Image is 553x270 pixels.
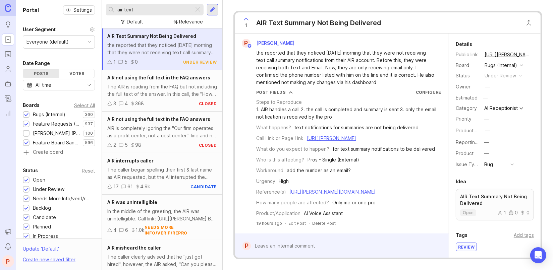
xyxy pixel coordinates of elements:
[456,40,472,48] div: Details
[23,69,59,78] div: Posts
[256,210,300,217] div: Product/Application
[242,242,251,250] div: P
[456,231,467,239] div: Tags
[256,98,302,106] div: Steps to Reproduce
[485,72,516,79] div: under review
[135,141,141,149] div: 98
[107,166,217,181] div: The caller began spelling their first & last name as AIR requested, but the AI interrupted the ca...
[304,210,343,217] div: AI Voice Assistant
[199,101,217,107] div: closed
[256,199,329,206] div: How many people are affected?
[74,104,95,107] div: Select All
[107,245,161,251] span: AIR misheard the caller
[107,116,210,122] span: AIR not using the full text in the FAQ answers
[456,189,534,220] a: AIR Text Summary Not Being Deliveredopen100
[23,25,56,33] div: User Segment
[2,226,14,238] button: Announcements
[2,63,14,75] a: Users
[33,120,79,128] div: Feature Requests (Internal)
[84,82,95,88] svg: toggle icon
[33,195,92,202] div: Needs More Info/verif/repro
[2,255,14,267] button: P
[145,224,217,236] div: needs more info/verif/repro
[2,19,14,31] a: Ideas
[256,49,435,86] div: the reported that they noticed [DATE] morning that they were not receiving text call summary noti...
[456,83,479,90] div: Owner
[485,83,490,90] div: —
[2,48,14,60] a: Roadmaps
[2,92,14,105] a: Changelog
[256,89,286,95] div: Post Fields
[2,241,14,253] button: Notifications
[23,256,75,263] div: Create new saved filter
[125,100,128,107] div: 4
[485,127,490,134] div: —
[483,126,492,135] button: ProductboardID
[256,106,441,121] div: 1. AIR handles a call 2. the call is completed and summary is sent 3. only the email notification...
[107,33,196,39] span: AIR Text Summary Not Being Delivered
[33,223,51,230] div: Planned
[135,100,144,107] div: 368
[245,22,247,29] span: 1
[113,58,116,66] div: 1
[481,93,490,102] div: —
[33,232,58,240] div: In Progress
[107,253,217,268] div: The caller clearly advised that he "just got hired", however, the AIR asked, "Can you please clar...
[140,183,150,190] div: 4.9k
[460,193,530,207] p: AIR Text Summary Not Being Delivered
[113,226,116,234] div: 4
[484,115,489,123] div: —
[279,178,289,185] div: High
[256,40,294,46] span: [PERSON_NAME]
[288,220,306,226] div: Edit Post
[102,153,222,195] a: AIR interrupts callerThe caller began spelling their first & last name as AIR requested, but the ...
[484,106,518,111] div: AI Receptionist
[256,145,329,153] div: What do you expect to happen?
[256,178,275,185] div: Urgency
[86,131,93,136] p: 100
[85,112,93,117] p: 360
[456,150,474,156] label: Product
[23,150,95,156] a: Create board
[416,90,441,95] a: Configure
[2,78,14,90] a: Autopilot
[509,210,518,215] div: 0
[127,18,143,25] div: Default
[127,183,133,190] div: 61
[2,107,14,119] a: Reporting
[456,116,472,122] label: Priority
[456,105,479,112] div: Category
[107,125,217,139] div: AIR is completely igoring the "Our firm operates as a profit center, not a cost center." line and...
[520,210,530,215] div: 0
[33,139,79,146] div: Feature Board Sandbox [DATE]
[456,62,479,69] div: Board
[63,5,95,15] button: Settings
[484,150,489,157] div: —
[107,158,154,163] span: AIR interrupts caller
[102,195,222,240] a: AIR was unintelligibleIn the middle of the greeting, the AIR was unintelligible. Call link: [URL]...
[23,6,39,14] h1: Portal
[307,135,356,141] a: [URL][PERSON_NAME]
[514,231,534,239] div: Add tags
[59,69,95,78] div: Votes
[238,39,300,48] a: P[PERSON_NAME]
[179,18,203,25] div: Relevance
[285,220,286,226] div: ·
[107,83,217,98] div: The AIR is reading from the FAQ but not including the full text of the answer. In this call, the ...
[125,226,128,234] div: 6
[256,220,282,226] a: 19 hours ago
[256,135,303,142] div: Call Link or Page Link
[456,139,492,145] label: Reporting Team
[484,139,489,146] div: —
[26,38,69,46] div: Everyone (default)
[82,169,95,173] div: Reset
[312,220,336,226] div: Delete Post
[36,81,51,89] div: All time
[135,226,145,234] div: 1.0k
[102,112,222,153] a: AIR not using the full text in the FAQ answersAIR is completely igoring the "Our firm operates as...
[33,186,64,193] div: Under Review
[113,100,116,107] div: 3
[256,188,286,196] div: Reference(s)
